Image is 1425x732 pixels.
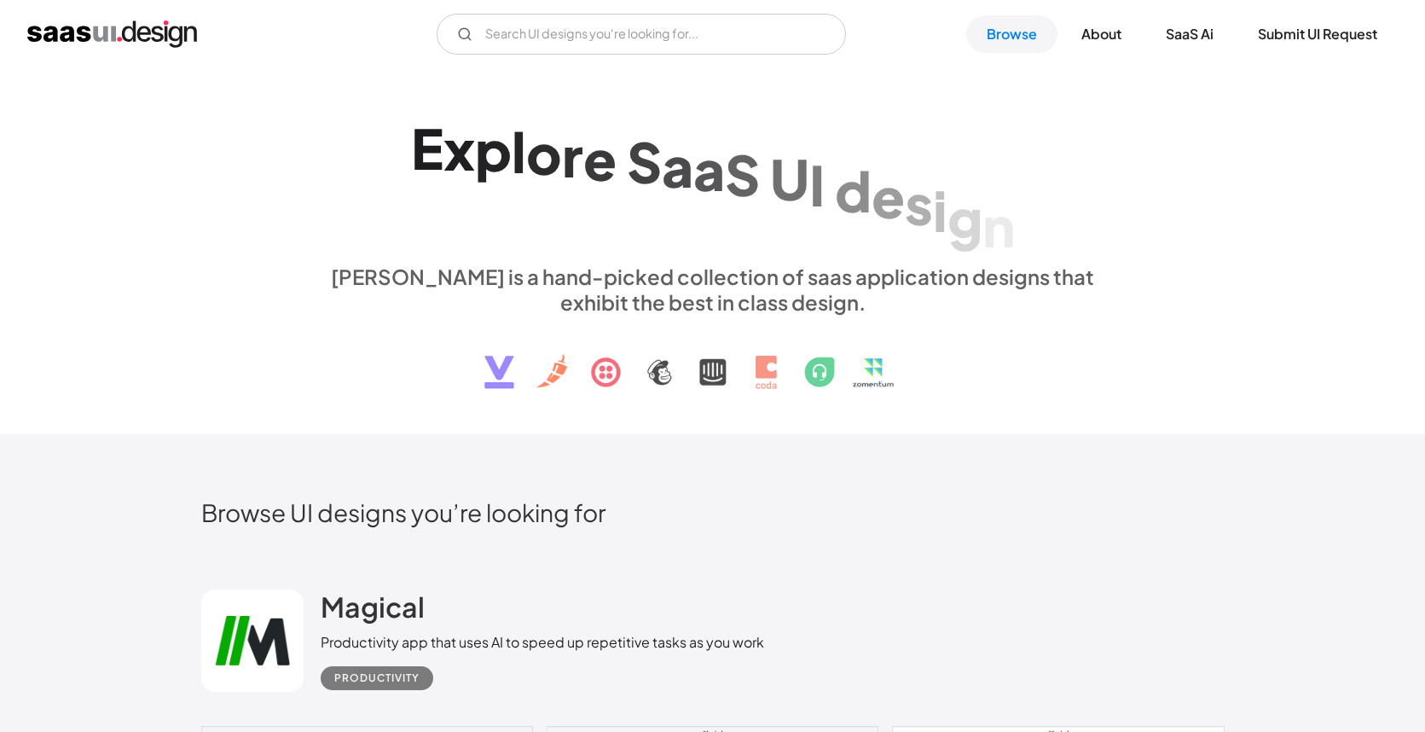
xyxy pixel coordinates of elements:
[693,137,725,203] div: a
[512,119,526,184] div: l
[321,264,1105,315] div: [PERSON_NAME] is a hand-picked collection of saas application designs that exhibit the best in cl...
[1145,15,1234,53] a: SaaS Ai
[321,115,1105,247] h1: Explore SaaS UI design patterns & interactions.
[201,497,1225,527] h2: Browse UI designs you’re looking for
[1237,15,1398,53] a: Submit UI Request
[835,158,872,224] div: d
[437,14,846,55] form: Email Form
[321,590,425,624] h2: Magical
[526,121,562,187] div: o
[662,133,693,199] div: a
[411,116,443,182] div: E
[933,177,947,243] div: i
[809,152,825,218] div: I
[27,20,197,48] a: home
[321,590,425,632] a: Magical
[475,118,512,183] div: p
[455,315,971,404] img: text, icon, saas logo
[321,632,764,653] div: Productivity app that uses AI to speed up repetitive tasks as you work
[725,142,760,207] div: S
[562,123,583,189] div: r
[770,147,809,212] div: U
[982,193,1015,259] div: n
[872,164,905,229] div: e
[437,14,846,55] input: Search UI designs you're looking for...
[583,126,617,192] div: e
[1061,15,1142,53] a: About
[966,15,1057,53] a: Browse
[443,116,475,182] div: x
[334,668,420,688] div: Productivity
[947,185,982,251] div: g
[627,130,662,195] div: S
[905,171,933,236] div: s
